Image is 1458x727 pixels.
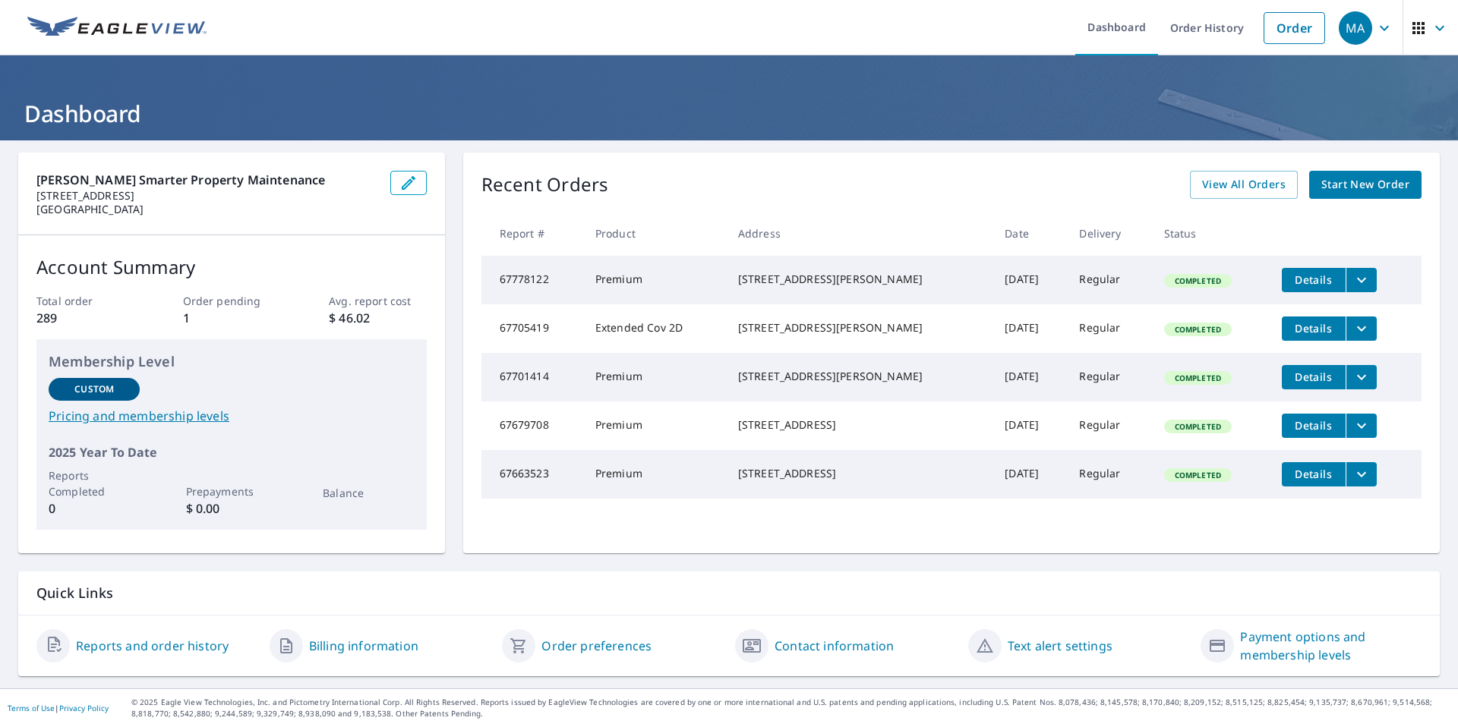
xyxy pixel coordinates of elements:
[993,256,1067,304] td: [DATE]
[49,407,415,425] a: Pricing and membership levels
[1282,316,1346,341] button: detailsBtn-67705419
[738,466,980,481] div: [STREET_ADDRESS]
[1264,12,1325,44] a: Order
[49,443,415,461] p: 2025 Year To Date
[36,293,134,309] p: Total order
[1291,467,1336,481] span: Details
[481,401,583,450] td: 67679708
[1282,268,1346,292] button: detailsBtn-67778122
[1309,171,1422,199] a: Start New Order
[36,253,427,281] p: Account Summary
[74,382,114,396] p: Custom
[1166,470,1230,480] span: Completed
[1166,373,1230,383] span: Completed
[323,485,414,501] p: Balance
[775,637,894,655] a: Contact information
[738,417,980,433] div: [STREET_ADDRESS]
[993,450,1067,499] td: [DATE]
[1166,421,1230,432] span: Completed
[583,353,726,401] td: Premium
[18,98,1440,129] h1: Dashboard
[1291,321,1336,335] span: Details
[481,211,583,256] th: Report #
[27,17,207,39] img: EV Logo
[1282,365,1346,389] button: detailsBtn-67701414
[738,272,980,287] div: [STREET_ADDRESS][PERSON_NAME]
[1152,211,1270,256] th: Status
[583,256,726,304] td: Premium
[1346,316,1377,341] button: filesDropdownBtn-67705419
[1291,272,1336,287] span: Details
[993,353,1067,401] td: [DATE]
[36,189,378,203] p: [STREET_ADDRESS]
[481,450,583,499] td: 67663523
[1166,324,1230,335] span: Completed
[1282,414,1346,438] button: detailsBtn-67679708
[1067,256,1151,304] td: Regular
[329,293,426,309] p: Avg. report cost
[1240,628,1422,664] a: Payment options and membership levels
[36,309,134,327] p: 289
[1008,637,1112,655] a: Text alert settings
[481,304,583,353] td: 67705419
[993,211,1067,256] th: Date
[8,703,55,713] a: Terms of Use
[1346,365,1377,389] button: filesDropdownBtn-67701414
[481,256,583,304] td: 67778122
[1346,462,1377,486] button: filesDropdownBtn-67663523
[8,703,109,713] p: |
[541,637,652,655] a: Order preferences
[1166,275,1230,286] span: Completed
[1321,175,1409,194] span: Start New Order
[993,401,1067,450] td: [DATE]
[1346,268,1377,292] button: filesDropdownBtn-67778122
[36,171,378,189] p: [PERSON_NAME] Smarter Property Maintenance
[583,401,726,450] td: Premium
[49,467,140,499] p: Reports Completed
[583,211,726,256] th: Product
[76,637,229,655] a: Reports and order history
[738,369,980,384] div: [STREET_ADDRESS][PERSON_NAME]
[726,211,993,256] th: Address
[1291,370,1336,384] span: Details
[49,499,140,518] p: 0
[49,351,415,372] p: Membership Level
[1346,414,1377,438] button: filesDropdownBtn-67679708
[481,171,609,199] p: Recent Orders
[1190,171,1298,199] a: View All Orders
[1282,462,1346,486] button: detailsBtn-67663523
[1339,11,1372,45] div: MA
[36,203,378,216] p: [GEOGRAPHIC_DATA]
[183,309,280,327] p: 1
[59,703,109,713] a: Privacy Policy
[183,293,280,309] p: Order pending
[1067,211,1151,256] th: Delivery
[1202,175,1286,194] span: View All Orders
[1067,401,1151,450] td: Regular
[309,637,418,655] a: Billing information
[329,309,426,327] p: $ 46.02
[1067,304,1151,353] td: Regular
[131,697,1450,719] p: © 2025 Eagle View Technologies, Inc. and Pictometry International Corp. All Rights Reserved. Repo...
[1067,353,1151,401] td: Regular
[583,304,726,353] td: Extended Cov 2D
[1067,450,1151,499] td: Regular
[36,584,1422,603] p: Quick Links
[993,304,1067,353] td: [DATE]
[186,499,277,518] p: $ 0.00
[1291,418,1336,433] span: Details
[738,320,980,335] div: [STREET_ADDRESS][PERSON_NAME]
[186,483,277,499] p: Prepayments
[583,450,726,499] td: Premium
[481,353,583,401] td: 67701414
